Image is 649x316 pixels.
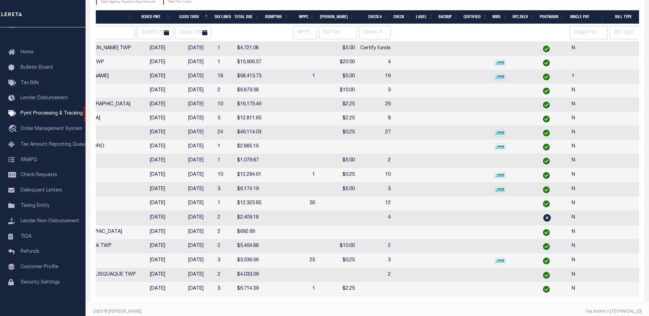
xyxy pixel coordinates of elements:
img: check-icon-green.svg [543,172,550,179]
td: 1 [215,140,234,154]
th: SCHED PMT: activate to sort column ascending [135,10,173,24]
td: $68,413.73 [234,70,264,84]
td: 2 [358,268,393,282]
td: [DATE] [139,84,177,98]
th: Postmark: activate to sort column ascending [537,10,567,24]
td: [DATE] [177,282,215,296]
td: [DATE] [177,56,215,70]
span: Security Settings [21,280,60,285]
td: N [569,253,610,268]
td: 3 [358,183,393,197]
img: wire-transfer-logo.png [494,74,505,80]
td: [DATE] [139,239,177,253]
td: 10 [215,98,234,112]
input: Single Pay [569,26,608,39]
td: [DATE] [139,282,177,296]
td: [DATE] [177,140,215,154]
td: N [569,268,610,282]
span: Delinquent Letters [21,188,62,193]
td: 3 [358,253,393,268]
th: Tax Lines [211,10,232,24]
td: [DATE] [139,154,177,168]
td: [DATE] [139,253,177,268]
td: [DATE] [139,98,177,112]
td: [DATE] [177,183,215,197]
img: wire-transfer-logo.png [494,130,505,136]
img: check-icon-green.svg [543,286,550,293]
td: 3 [215,282,234,296]
div: Tax Admin v.[TECHNICAL_ID] [373,308,641,315]
img: wire-transfer-logo.png [494,60,505,66]
span: TIQA [21,234,31,239]
span: Taxing Entity [21,203,50,208]
td: $4,721.08 [234,42,264,56]
td: [DATE] [177,211,215,225]
td: 1 [215,42,234,56]
td: [DATE] [177,154,215,168]
td: $12,811.85 [234,112,264,126]
th: Total Due: activate to sort column ascending [232,10,262,24]
td: $3,536.56 [234,253,264,268]
td: 3 [215,183,234,197]
td: 1 [569,70,610,84]
th: Rdmptns: activate to sort column ascending [262,10,291,24]
input: Bill Type [610,26,646,39]
span: Pymt Processing & Tracking [21,111,83,116]
td: 2 [215,268,234,282]
img: check-icon-green.svg [543,130,550,136]
td: [DATE] [177,168,215,183]
td: 2 [215,211,234,225]
img: check-icon-green.svg [543,200,550,207]
td: Certify funds [358,42,393,56]
th: Certified: activate to sort column ascending [461,10,490,24]
td: $6,174.19 [234,183,264,197]
span: Customer Profile [21,265,58,269]
td: 10 [358,168,393,183]
img: check-icon-green.svg [543,186,550,193]
td: $16,175.46 [234,98,264,112]
i: travel_explore [8,125,19,134]
td: 1 [215,197,234,211]
th: Wire: activate to sort column ascending [490,10,510,24]
td: 1 [292,70,318,84]
td: $0.25 [318,253,358,268]
td: 24 [215,126,234,140]
td: 5 [215,112,234,126]
td: N [569,84,610,98]
td: [DATE] [139,112,177,126]
img: check-icon-green.svg [543,116,550,122]
th: Bill Type: activate to sort column ascending [608,10,646,24]
img: check-icon-green.svg [543,229,550,236]
td: 10 [215,168,234,183]
td: [DATE] [177,225,215,239]
td: $2,885.16 [234,140,264,154]
td: $6,714.39 [234,282,264,296]
img: wire-transfer-logo.png [494,172,505,179]
input: SCHED PMT [137,26,173,39]
td: $5.00 [318,183,358,197]
th: Good Thru: activate to sort column descending [173,10,211,24]
td: N [569,211,610,225]
td: 1 [292,168,318,183]
td: [DATE] [177,42,215,56]
td: N [569,197,610,211]
td: [DATE] [177,126,215,140]
span: Refunds [21,249,39,254]
td: 25 [292,253,318,268]
td: $15,906.57 [234,56,264,70]
td: 1 [215,154,234,168]
td: $10.00 [318,239,358,253]
td: [DATE] [177,268,215,282]
td: N [569,239,610,253]
span: Check Requests [21,173,57,177]
td: $2,409.18 [234,211,264,225]
span: Lender Non-Disbursement [21,219,79,224]
span: Tax Amount Reporting Queue [21,142,87,147]
th: Check: activate to sort column ascending [391,10,413,24]
td: $5.00 [318,42,358,56]
td: $5.00 [318,70,358,84]
th: Single Pay: activate to sort column ascending [567,10,608,24]
img: check-icon-green.svg [543,243,550,250]
td: $692.69 [234,225,264,239]
td: 2 [358,239,393,253]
